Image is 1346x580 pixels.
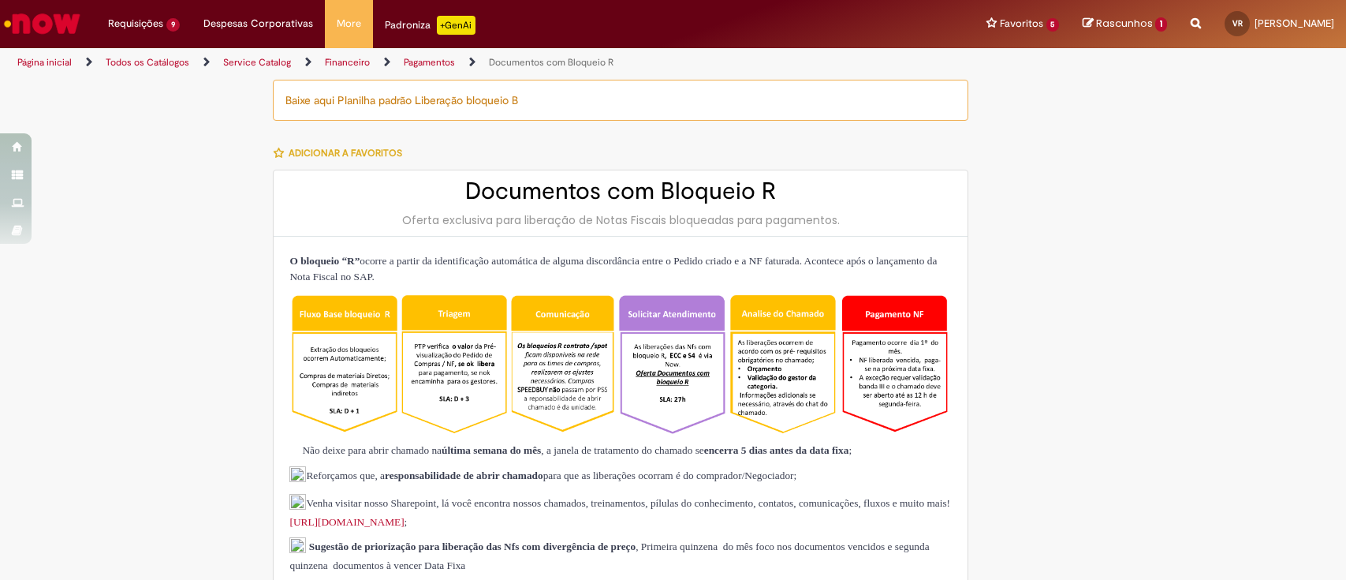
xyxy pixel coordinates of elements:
[273,137,411,170] button: Adicionar a Favoritos
[289,178,952,204] h2: Documentos com Bloqueio R
[437,16,475,35] p: +GenAi
[289,443,302,458] img: sys_attachment.do
[489,56,613,69] a: Documentos com Bloqueio R
[2,8,83,39] img: ServiceNow
[442,444,541,456] strong: última semana do mês
[325,56,370,69] a: Financeiro
[385,16,475,35] div: Padroniza
[1155,17,1167,32] span: 1
[289,537,306,557] img: sys_attachment.do
[289,255,360,267] strong: O bloqueio “R”
[704,444,849,456] strong: encerra 5 dias antes da data fixa
[273,80,968,121] div: Baixe aqui Planilha padrão Liberação bloqueio B
[404,56,455,69] a: Pagamentos
[1046,18,1060,32] span: 5
[1000,16,1043,32] span: Favoritos
[289,444,852,456] span: Não deixe para abrir chamado na , a janela de tratamento do chamado se ;
[289,147,402,159] span: Adicionar a Favoritos
[337,16,361,32] span: More
[223,56,291,69] a: Service Catalog
[203,16,313,32] span: Despesas Corporativas
[289,541,929,571] span: , Primeira quinzena do mês foco nos documentos vencidos e segunda quinzena documentos à vencer Da...
[1232,18,1243,28] span: VR
[17,56,72,69] a: Página inicial
[309,541,636,552] strong: Sugestão de priorização para liberação das Nfs com divergência de preço
[385,470,543,481] strong: responsabilidade de abrir chamado
[289,466,306,486] img: sys_attachment.do
[289,494,306,514] img: sys_attachment.do
[289,255,937,283] span: ocorre a partir da identificação automática de alguma discordância entre o Pedido criado e a NF f...
[166,18,180,32] span: 9
[1083,17,1167,32] a: Rascunhos
[289,516,404,528] a: [URL][DOMAIN_NAME]
[289,212,952,228] div: Oferta exclusiva para liberação de Notas Fiscais bloqueadas para pagamentos.
[1096,16,1153,31] span: Rascunhos
[106,56,189,69] a: Todos os Catálogos
[1255,17,1334,30] span: [PERSON_NAME]
[12,48,886,77] ul: Trilhas de página
[289,470,796,481] span: Reforçamos que, a para que as liberações ocorram é do comprador/Negociador;
[108,16,163,32] span: Requisições
[289,497,950,528] span: Venha visitar nosso Sharepoint, lá você encontra nossos chamados, treinamentos, pílulas do conhec...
